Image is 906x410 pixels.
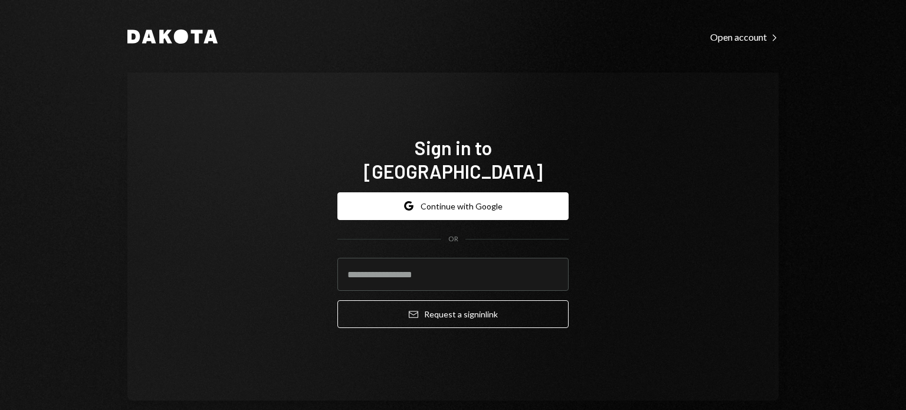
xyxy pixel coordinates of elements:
[337,136,569,183] h1: Sign in to [GEOGRAPHIC_DATA]
[710,31,779,43] div: Open account
[448,234,458,244] div: OR
[337,192,569,220] button: Continue with Google
[337,300,569,328] button: Request a signinlink
[710,30,779,43] a: Open account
